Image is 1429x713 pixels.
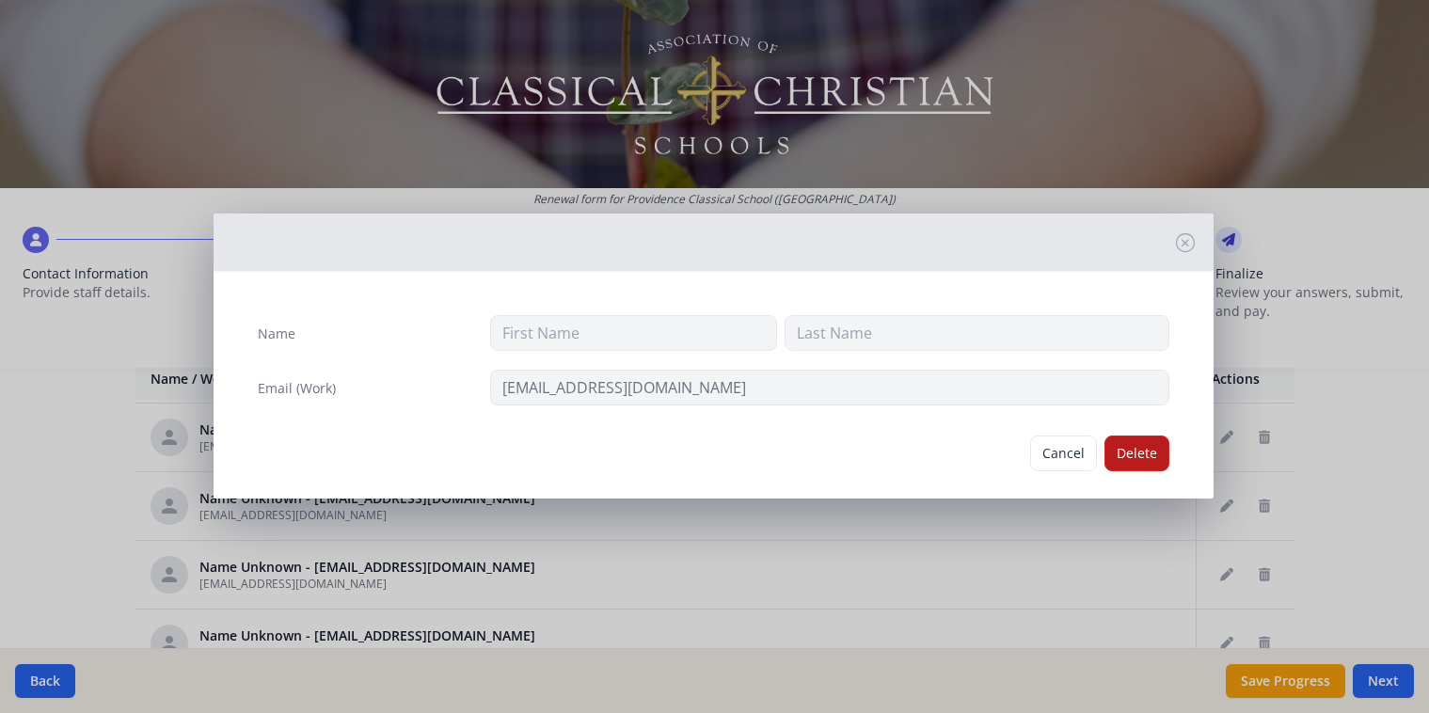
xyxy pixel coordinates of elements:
[490,315,777,351] input: First Name
[258,379,336,398] label: Email (Work)
[785,315,1169,351] input: Last Name
[258,325,295,343] label: Name
[490,370,1169,405] input: contact@site.com
[1030,436,1097,471] button: Cancel
[1104,436,1169,471] button: Delete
